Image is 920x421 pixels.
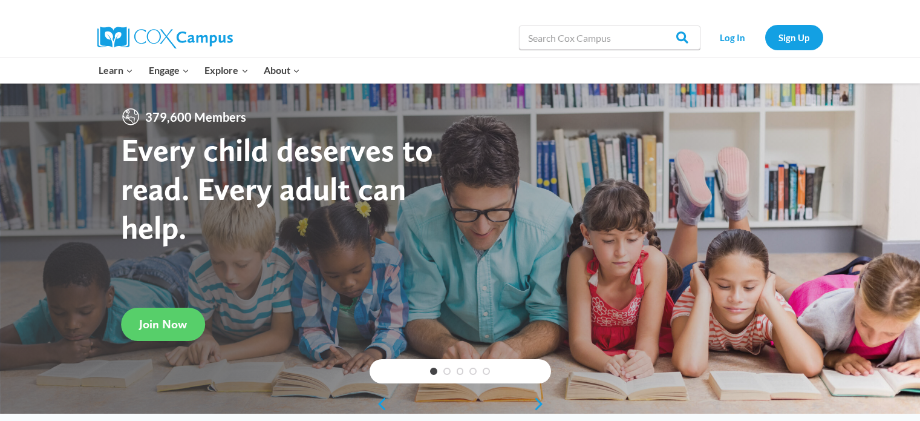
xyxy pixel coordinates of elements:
input: Search Cox Campus [519,25,700,50]
a: previous [370,397,388,411]
a: 2 [443,368,451,375]
span: About [264,62,300,78]
span: 379,600 Members [140,107,251,127]
a: 5 [483,368,490,375]
a: 3 [457,368,464,375]
strong: Every child deserves to read. Every adult can help. [121,130,433,246]
a: Log In [706,25,759,50]
nav: Secondary Navigation [706,25,823,50]
span: Engage [149,62,189,78]
nav: Primary Navigation [91,58,308,83]
span: Explore [204,62,248,78]
a: next [533,397,551,411]
a: 1 [430,368,437,375]
span: Learn [99,62,133,78]
a: 4 [469,368,477,375]
span: Join Now [139,317,187,331]
img: Cox Campus [97,27,233,48]
div: content slider buttons [370,392,551,416]
a: Join Now [121,308,205,341]
a: Sign Up [765,25,823,50]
